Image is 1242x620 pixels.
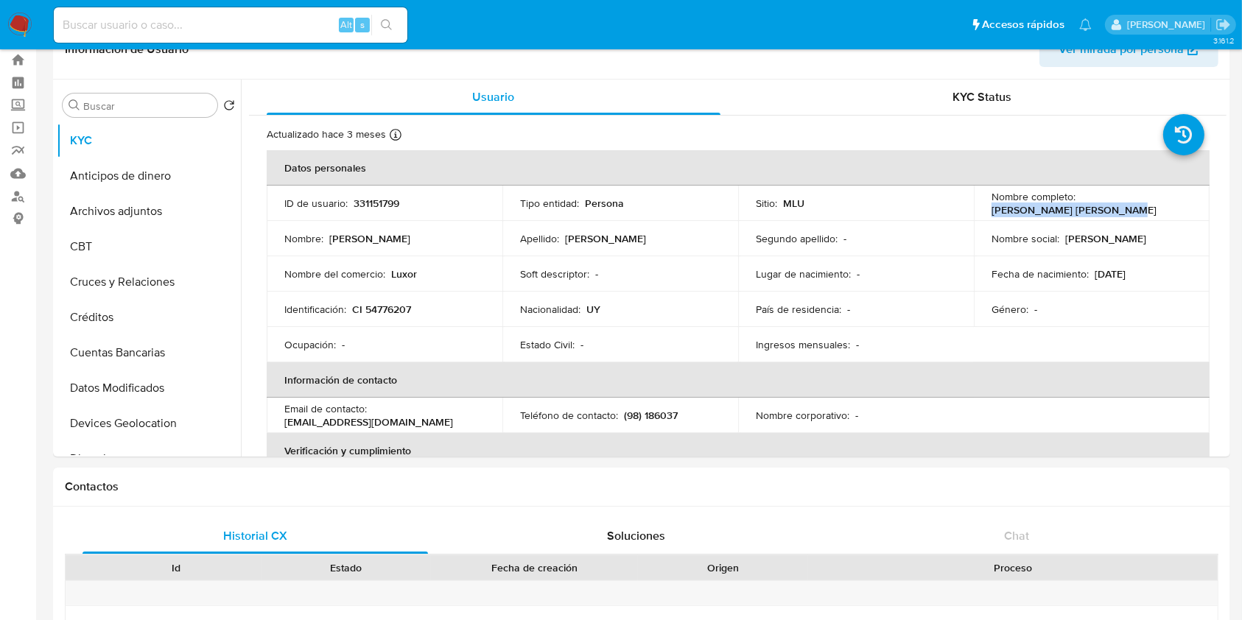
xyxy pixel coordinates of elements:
[1079,18,1092,31] a: Notificaciones
[57,194,241,229] button: Archivos adjuntos
[57,264,241,300] button: Cruces y Relaciones
[585,197,624,210] p: Persona
[1215,17,1231,32] a: Salir
[342,338,345,351] p: -
[83,99,211,113] input: Buscar
[267,127,386,141] p: Actualizado hace 3 meses
[354,197,399,210] p: 331151799
[360,18,365,32] span: s
[267,362,1210,398] th: Información de contacto
[267,150,1210,186] th: Datos personales
[756,303,841,316] p: País de residencia :
[54,15,407,35] input: Buscar usuario o caso...
[472,88,514,105] span: Usuario
[102,560,251,575] div: Id
[65,42,189,57] h1: Información de Usuario
[756,267,851,281] p: Lugar de nacimiento :
[855,409,858,422] p: -
[57,441,241,476] button: Direcciones
[1004,527,1029,544] span: Chat
[57,229,241,264] button: CBT
[1065,232,1146,245] p: [PERSON_NAME]
[340,18,352,32] span: Alt
[992,303,1028,316] p: Género :
[69,99,80,111] button: Buscar
[284,415,453,429] p: [EMAIL_ADDRESS][DOMAIN_NAME]
[756,232,838,245] p: Segundo apellido :
[520,409,618,422] p: Teléfono de contacto :
[57,300,241,335] button: Créditos
[624,409,678,422] p: (98) 186037
[565,232,646,245] p: [PERSON_NAME]
[1095,267,1126,281] p: [DATE]
[57,406,241,441] button: Devices Geolocation
[818,560,1207,575] div: Proceso
[223,527,287,544] span: Historial CX
[57,158,241,194] button: Anticipos de dinero
[284,402,367,415] p: Email de contacto :
[843,232,846,245] p: -
[992,267,1089,281] p: Fecha de nacimiento :
[57,335,241,370] button: Cuentas Bancarias
[856,338,859,351] p: -
[352,303,411,316] p: CI 54776207
[284,338,336,351] p: Ocupación :
[391,267,417,281] p: Luxor
[756,338,850,351] p: Ingresos mensuales :
[756,197,777,210] p: Sitio :
[520,197,579,210] p: Tipo entidad :
[580,338,583,351] p: -
[284,267,385,281] p: Nombre del comercio :
[371,15,401,35] button: search-icon
[284,303,346,316] p: Identificación :
[586,303,600,316] p: UY
[223,99,235,116] button: Volver al orden por defecto
[648,560,798,575] div: Origen
[982,17,1064,32] span: Accesos rápidos
[595,267,598,281] p: -
[857,267,860,281] p: -
[756,409,849,422] p: Nombre corporativo :
[57,123,241,158] button: KYC
[520,303,580,316] p: Nacionalidad :
[520,338,575,351] p: Estado Civil :
[272,560,421,575] div: Estado
[1213,35,1235,46] span: 3.161.2
[329,232,410,245] p: [PERSON_NAME]
[1127,18,1210,32] p: ximena.felix@mercadolibre.com
[992,232,1059,245] p: Nombre social :
[992,203,1157,216] p: [PERSON_NAME] [PERSON_NAME]
[520,232,559,245] p: Apellido :
[520,267,589,281] p: Soft descriptor :
[267,433,1210,468] th: Verificación y cumplimiento
[847,303,850,316] p: -
[992,190,1076,203] p: Nombre completo :
[57,370,241,406] button: Datos Modificados
[441,560,628,575] div: Fecha de creación
[1034,303,1037,316] p: -
[284,232,323,245] p: Nombre :
[284,197,348,210] p: ID de usuario :
[65,479,1218,494] h1: Contactos
[952,88,1011,105] span: KYC Status
[607,527,665,544] span: Soluciones
[783,197,804,210] p: MLU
